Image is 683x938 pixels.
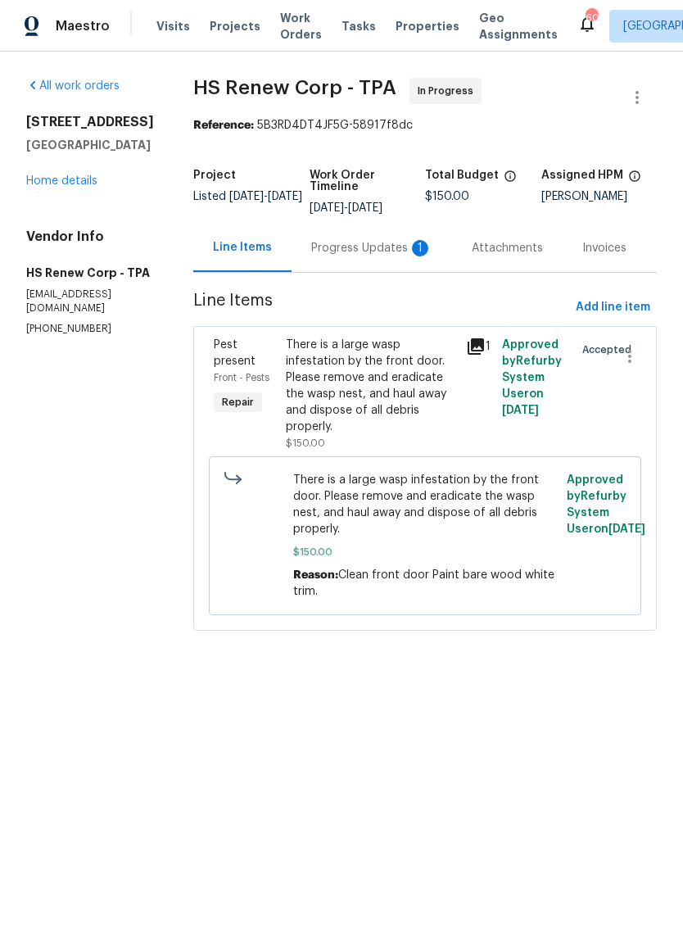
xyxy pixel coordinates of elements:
h2: [STREET_ADDRESS] [26,114,154,130]
div: 5B3RD4DT4JF5G-58917f8dc [193,117,657,134]
h5: HS Renew Corp - TPA [26,265,154,281]
span: Visits [156,18,190,34]
span: Listed [193,191,302,202]
div: Invoices [582,240,626,256]
span: [DATE] [268,191,302,202]
h5: [GEOGRAPHIC_DATA] [26,137,154,153]
span: Clean front door Paint bare wood white trim. [293,569,554,597]
span: Projects [210,18,260,34]
h5: Assigned HPM [541,170,623,181]
div: Progress Updates [311,240,432,256]
span: [DATE] [502,405,539,416]
h4: Vendor Info [26,229,154,245]
span: $150.00 [286,438,325,448]
span: $150.00 [293,544,558,560]
p: [PHONE_NUMBER] [26,322,154,336]
span: The hpm assigned to this work order. [628,170,641,191]
div: There is a large wasp infestation by the front door. Please remove and eradicate the wasp nest, a... [286,337,456,435]
span: Reason: [293,569,338,581]
span: There is a large wasp infestation by the front door. Please remove and eradicate the wasp nest, a... [293,472,558,537]
span: Line Items [193,292,569,323]
span: Approved by Refurby System User on [502,339,562,416]
span: Properties [396,18,459,34]
span: Pest present [214,339,256,367]
p: [EMAIL_ADDRESS][DOMAIN_NAME] [26,288,154,315]
div: [PERSON_NAME] [541,191,658,202]
span: [DATE] [310,202,344,214]
span: The total cost of line items that have been proposed by Opendoor. This sum includes line items th... [504,170,517,191]
h5: Total Budget [425,170,499,181]
div: Attachments [472,240,543,256]
span: Geo Assignments [479,10,558,43]
div: 1 [466,337,492,356]
div: Line Items [213,239,272,256]
span: [DATE] [229,191,264,202]
span: Approved by Refurby System User on [567,474,645,535]
span: Maestro [56,18,110,34]
h5: Project [193,170,236,181]
span: Accepted [582,342,638,358]
b: Reference: [193,120,254,131]
span: - [229,191,302,202]
span: In Progress [418,83,480,99]
span: Work Orders [280,10,322,43]
button: Add line item [569,292,657,323]
span: Tasks [341,20,376,32]
span: [DATE] [608,523,645,535]
div: 1 [412,240,428,256]
h5: Work Order Timeline [310,170,426,193]
span: $150.00 [425,191,469,202]
a: All work orders [26,80,120,92]
a: Home details [26,175,97,187]
span: Repair [215,394,260,410]
span: - [310,202,382,214]
span: HS Renew Corp - TPA [193,78,396,97]
span: Front - Pests [214,373,269,383]
span: Add line item [576,297,650,318]
span: [DATE] [348,202,382,214]
div: 60 [586,10,597,26]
